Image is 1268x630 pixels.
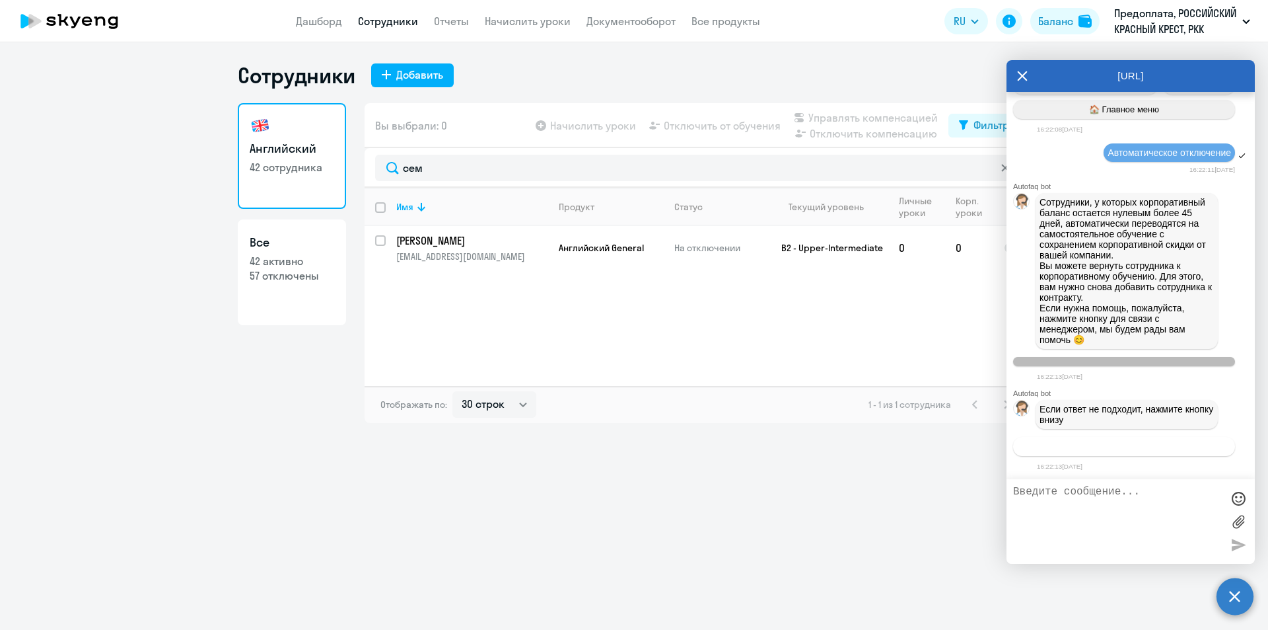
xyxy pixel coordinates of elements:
a: Все продукты [691,15,760,28]
p: 42 активно [250,254,334,268]
td: 0 [888,226,945,270]
h3: Все [250,234,334,251]
a: Документооборот [586,15,676,28]
div: Личные уроки [899,195,936,219]
div: Фильтр [973,117,1009,133]
img: balance [1078,15,1092,28]
img: bot avatar [1014,401,1030,420]
div: Текущий уровень [776,201,888,213]
img: bot avatar [1014,194,1030,213]
time: 16:22:13[DATE] [1037,373,1082,380]
div: Текущий уровень [789,201,864,213]
time: 16:22:08[DATE] [1037,126,1082,133]
div: Имя [396,201,413,213]
label: Лимит 10 файлов [1228,512,1248,532]
div: Имя [396,201,547,213]
input: Поиск по имени, email, продукту или статусу [375,155,1020,181]
p: 57 отключены [250,268,334,283]
time: 16:22:11[DATE] [1189,166,1235,173]
span: 🏠 Главное меню [1089,104,1159,114]
p: Предоплата, РОССИЙСКИЙ КРАСНЫЙ КРЕСТ, РКК [1114,5,1237,37]
div: Продукт [559,201,594,213]
span: Английский General [559,242,644,254]
a: Все42 активно57 отключены [238,219,346,325]
button: Балансbalance [1030,8,1100,34]
span: RU [954,13,966,29]
span: Если ответ не подходит, нажмите кнопку внизу [1039,404,1216,425]
a: [PERSON_NAME] [396,233,547,248]
span: Автоматическое отключение [1108,147,1231,158]
button: RU [944,8,988,34]
div: Продукт [559,201,663,213]
div: Autofaq bot [1013,182,1255,190]
div: Autofaq bot [1013,389,1255,397]
div: Баланс [1038,13,1073,29]
div: Добавить [396,67,443,83]
h3: Английский [250,140,334,157]
span: Отображать по: [380,399,447,411]
div: Личные уроки [899,195,944,219]
button: Связаться с менеджером [1013,437,1235,456]
a: Дашборд [296,15,342,28]
button: Добавить [371,63,454,87]
div: Статус [674,201,765,213]
a: Начислить уроки [485,15,571,28]
a: Отчеты [434,15,469,28]
a: Английский42 сотрудника [238,103,346,209]
button: 🏠 Главное меню [1013,100,1235,119]
span: Связаться с менеджером [1073,442,1174,452]
a: Сотрудники [358,15,418,28]
button: Фильтр [948,114,1020,138]
span: Вы выбрали: 0 [375,118,447,134]
td: B2 - Upper-Intermediate [765,226,888,270]
p: [EMAIL_ADDRESS][DOMAIN_NAME] [396,251,547,262]
p: 42 сотрудника [250,160,334,175]
img: english [250,115,271,136]
p: [PERSON_NAME] [396,233,546,248]
div: Статус [674,201,703,213]
time: 16:22:13[DATE] [1037,463,1082,470]
span: 1 - 1 из 1 сотрудника [868,399,951,411]
h1: Сотрудники [238,62,355,89]
p: Сотрудники, у которых корпоративный баланс остается нулевым более 45 дней, автоматически переводя... [1039,197,1214,345]
td: 0 [945,226,993,270]
div: Корп. уроки [956,195,984,219]
div: Корп. уроки [956,195,993,219]
p: На отключении [674,242,765,254]
button: Предоплата, РОССИЙСКИЙ КРАСНЫЙ КРЕСТ, РКК [1108,5,1257,37]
